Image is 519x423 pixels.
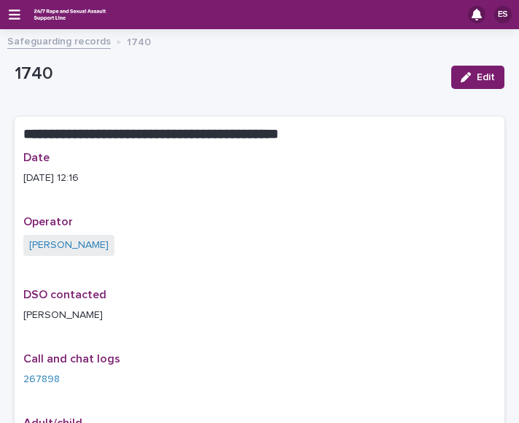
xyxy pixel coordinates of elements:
[32,5,108,24] img: rhQMoQhaT3yELyF149Cw
[451,66,504,89] button: Edit
[23,289,106,300] span: DSO contacted
[23,308,496,323] p: [PERSON_NAME]
[23,353,120,365] span: Call and chat logs
[23,372,60,387] a: 267898
[494,6,512,23] div: ES
[23,152,50,163] span: Date
[23,171,496,186] p: [DATE] 12:16
[127,33,151,49] p: 1740
[477,72,495,82] span: Edit
[15,63,440,85] p: 1740
[29,238,109,253] a: [PERSON_NAME]
[23,216,73,228] span: Operator
[7,32,111,49] a: Safeguarding records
